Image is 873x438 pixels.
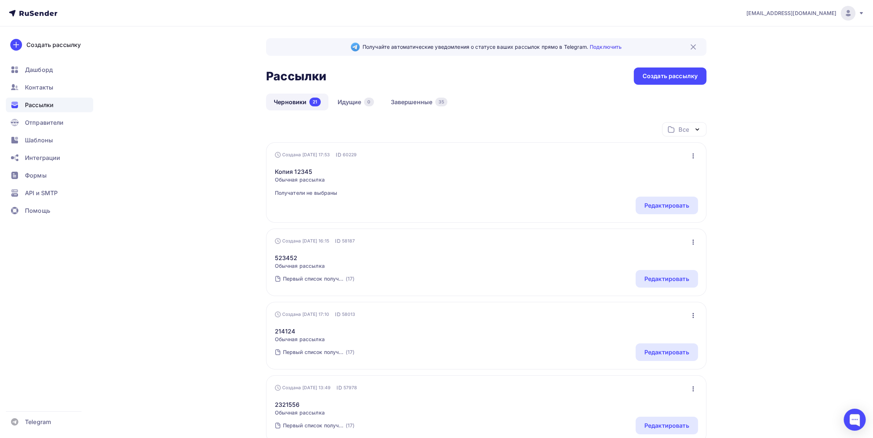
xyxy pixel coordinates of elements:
[644,348,689,357] div: Редактировать
[25,417,51,426] span: Telegram
[275,253,325,262] a: 523452
[275,152,330,158] div: Создана [DATE] 17:53
[275,176,338,183] span: Обычная рассылка
[25,65,53,74] span: Дашборд
[679,125,689,134] div: Все
[342,311,356,318] span: 58013
[282,346,356,358] a: Первый список получателей (17)
[6,98,93,112] a: Рассылки
[364,98,374,106] div: 0
[25,171,47,180] span: Формы
[6,62,93,77] a: Дашборд
[275,311,330,317] div: Создана [DATE] 17:10
[275,189,338,197] span: Получатели не выбраны
[25,136,53,145] span: Шаблоны
[342,237,355,245] span: 58187
[25,118,64,127] span: Отправители
[343,384,357,391] span: 57978
[335,237,340,245] span: ID
[6,168,93,183] a: Формы
[351,43,360,51] img: Telegram
[266,94,328,110] a: Черновики21
[25,83,53,92] span: Контакты
[746,10,836,17] span: [EMAIL_ADDRESS][DOMAIN_NAME]
[662,122,706,136] button: Все
[282,420,356,431] a: Первый список получателей (17)
[590,44,622,50] a: Подключить
[282,273,356,285] a: Первый список получателей (17)
[309,98,320,106] div: 21
[383,94,455,110] a: Завершенные35
[337,384,342,391] span: ID
[275,336,325,343] span: Обычная рассылка
[6,133,93,147] a: Шаблоны
[346,422,355,429] div: (17)
[746,6,864,21] a: [EMAIL_ADDRESS][DOMAIN_NAME]
[25,189,58,197] span: API и SMTP
[283,275,344,282] div: Первый список получателей
[275,327,325,336] a: 214124
[275,400,325,409] a: 2321556
[363,43,622,51] span: Получайте автоматические уведомления о статусе ваших рассылок прямо в Telegram.
[643,72,698,80] div: Создать рассылку
[275,409,325,416] span: Обычная рассылка
[266,69,326,84] h2: Рассылки
[275,238,330,244] div: Создана [DATE] 16:15
[335,311,340,318] span: ID
[330,94,382,110] a: Идущие0
[25,206,50,215] span: Помощь
[283,422,344,429] div: Первый список получателей
[275,167,338,176] a: Копия 12345
[346,275,355,282] div: (17)
[644,274,689,283] div: Редактировать
[644,201,689,210] div: Редактировать
[644,421,689,430] div: Редактировать
[336,151,341,158] span: ID
[26,40,81,49] div: Создать рассылку
[283,348,344,356] div: Первый список получателей
[275,385,331,391] div: Создана [DATE] 13:49
[25,101,54,109] span: Рассылки
[275,262,325,270] span: Обычная рассылка
[6,80,93,95] a: Контакты
[343,151,357,158] span: 60229
[346,348,355,356] div: (17)
[6,115,93,130] a: Отправители
[435,98,447,106] div: 35
[25,153,60,162] span: Интеграции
